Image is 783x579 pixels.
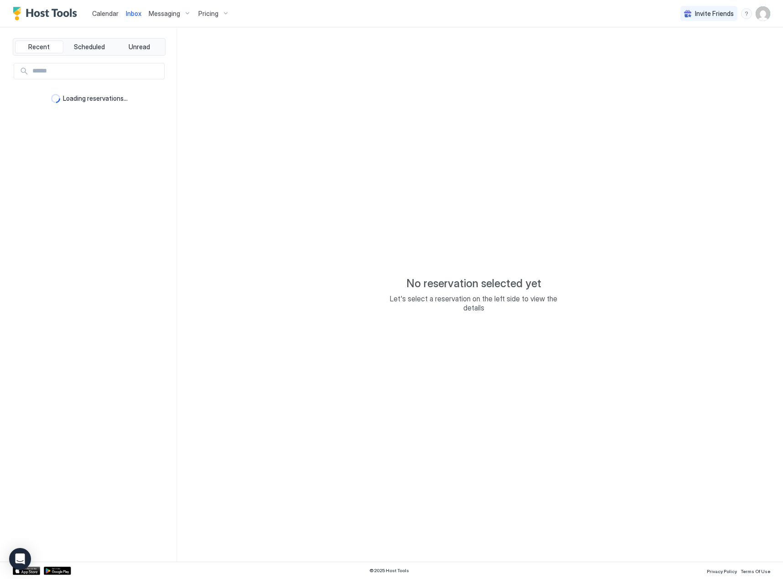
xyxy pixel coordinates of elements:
[115,41,163,53] button: Unread
[741,569,770,574] span: Terms Of Use
[149,10,180,18] span: Messaging
[126,9,141,18] a: Inbox
[65,41,114,53] button: Scheduled
[406,277,541,290] span: No reservation selected yet
[707,569,737,574] span: Privacy Policy
[741,566,770,575] a: Terms Of Use
[44,567,71,575] a: Google Play Store
[74,43,105,51] span: Scheduled
[13,7,81,21] a: Host Tools Logo
[383,294,565,312] span: Let's select a reservation on the left side to view the details
[13,567,40,575] a: App Store
[92,10,119,17] span: Calendar
[15,41,63,53] button: Recent
[51,94,60,103] div: loading
[126,10,141,17] span: Inbox
[28,43,50,51] span: Recent
[369,568,409,574] span: © 2025 Host Tools
[741,8,752,19] div: menu
[92,9,119,18] a: Calendar
[695,10,734,18] span: Invite Friends
[29,63,164,79] input: Input Field
[707,566,737,575] a: Privacy Policy
[756,6,770,21] div: User profile
[13,38,166,56] div: tab-group
[63,94,128,103] span: Loading reservations...
[9,548,31,570] div: Open Intercom Messenger
[129,43,150,51] span: Unread
[198,10,218,18] span: Pricing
